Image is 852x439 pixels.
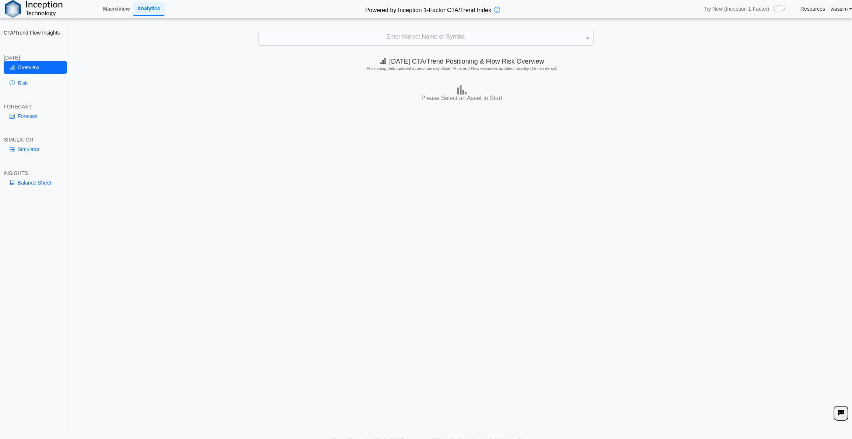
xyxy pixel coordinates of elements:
[4,103,67,110] div: FORECAST
[4,136,67,143] div: SIMULATOR
[380,58,544,65] span: [DATE] CTA/Trend Positioning & Flow Risk Overview
[362,4,494,14] h2: Powered by Inception 1-Factor CTA/Trend Index
[4,77,67,89] a: Risk
[4,61,67,74] a: Overview
[800,6,825,12] a: Resources
[457,85,467,94] img: bar-chart.png
[4,29,67,36] h2: CTA/Trend Flow Insights
[4,170,67,176] div: INSIGHTS
[4,54,67,61] div: [DATE]
[4,110,67,122] a: Forecast
[4,176,67,189] a: Balance Sheet
[74,94,850,102] h3: Please Select an Asset to Start
[704,6,769,12] span: Try New (Inception 1-Factor)
[133,2,165,16] a: Analytics
[831,6,852,12] a: wassim
[100,3,133,15] a: MacroView
[75,66,848,71] h5: Positioning data updated at previous day close; Price and Flow estimates updated intraday (15-min...
[4,143,67,156] a: Simulator
[259,31,593,45] div: Enter Market Name or Symbol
